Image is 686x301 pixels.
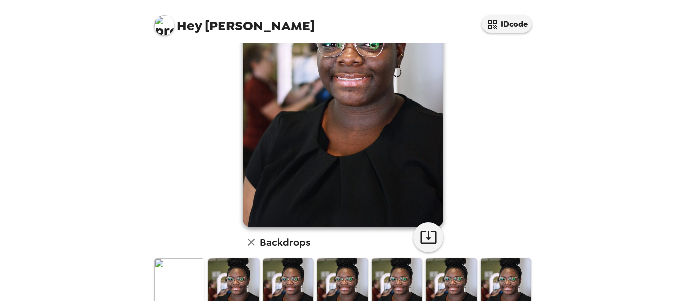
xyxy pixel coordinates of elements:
span: Hey [177,17,202,35]
span: [PERSON_NAME] [154,10,315,33]
img: profile pic [154,15,174,35]
h6: Backdrops [260,234,310,250]
button: IDcode [482,15,532,33]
